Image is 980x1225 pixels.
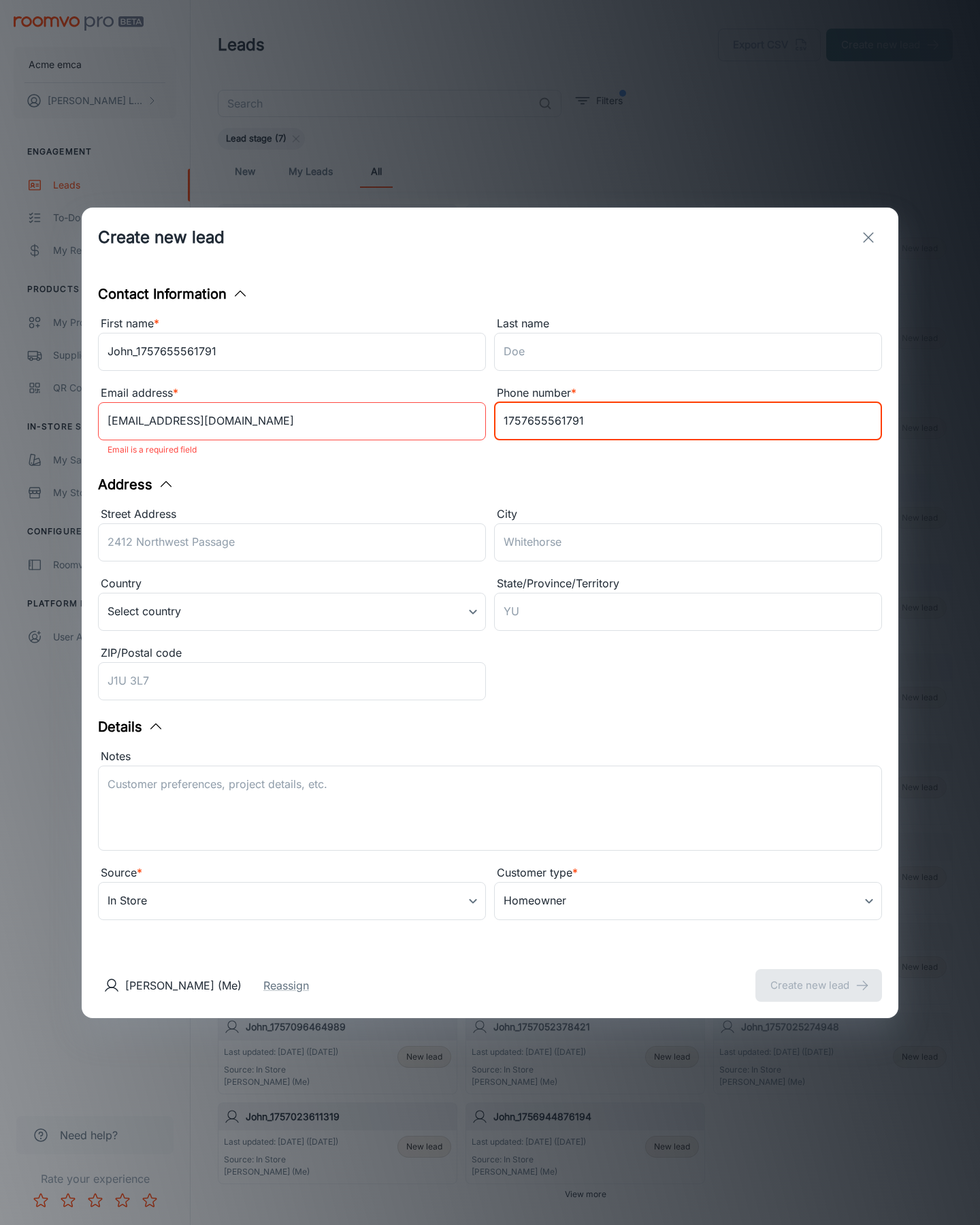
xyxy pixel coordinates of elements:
div: Customer type [494,864,882,882]
div: Notes [98,748,882,766]
input: YU [494,593,882,631]
div: State/Province/Territory [494,575,882,593]
button: exit [855,224,882,251]
div: ZIP/Postal code [98,644,486,662]
input: +1 439-123-4567 [494,402,882,440]
p: Email is a required field [108,442,476,458]
div: Last name [494,315,882,333]
h1: Create new lead [98,225,225,250]
input: Doe [494,333,882,371]
div: In Store [98,882,486,920]
div: Country [98,575,486,593]
input: J1U 3L7 [98,662,486,700]
input: 2412 Northwest Passage [98,523,486,561]
div: Email address [98,385,486,402]
button: Contact Information [98,284,248,304]
button: Address [98,474,174,495]
div: Phone number [494,385,882,402]
button: Reassign [263,977,309,994]
div: Source [98,864,486,882]
button: Details [98,717,164,737]
p: [PERSON_NAME] (Me) [125,977,242,994]
div: City [494,506,882,523]
div: Homeowner [494,882,882,920]
div: First name [98,315,486,333]
input: Whitehorse [494,523,882,561]
div: Street Address [98,506,486,523]
div: Select country [98,593,486,631]
input: myname@example.com [98,402,486,440]
input: John [98,333,486,371]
